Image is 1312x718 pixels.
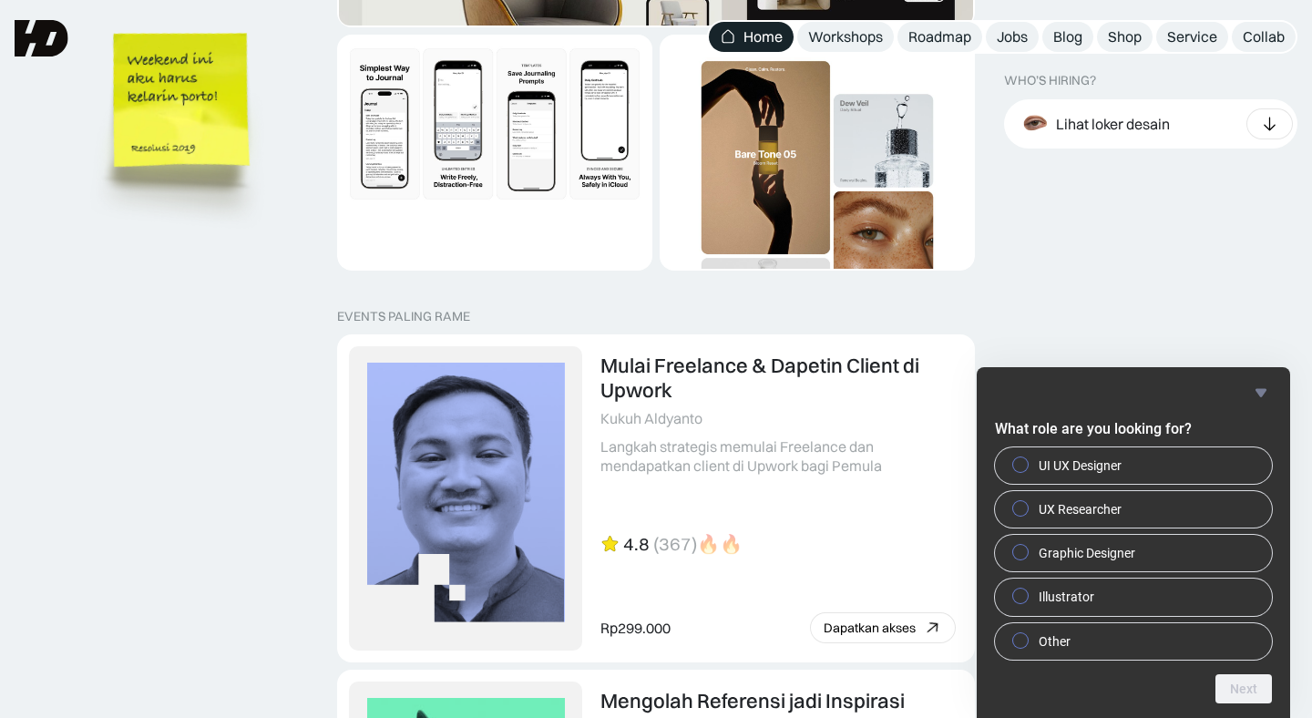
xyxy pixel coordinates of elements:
[1039,632,1071,651] span: Other
[337,35,652,271] a: Dynamic Image
[600,619,671,638] div: Rp299.000
[1056,114,1170,133] div: Lihat loker desain
[997,27,1028,46] div: Jobs
[743,27,783,46] div: Home
[709,22,794,52] a: Home
[339,36,651,211] img: Dynamic Image
[1156,22,1228,52] a: Service
[986,22,1039,52] a: Jobs
[810,612,956,643] a: Dapatkan akses
[995,382,1272,703] div: What role are you looking for?
[797,22,894,52] a: Workshops
[908,27,971,46] div: Roadmap
[995,418,1272,440] h2: What role are you looking for?
[1232,22,1296,52] a: Collab
[1215,674,1272,703] button: Next question
[897,22,982,52] a: Roadmap
[661,36,973,348] img: Dynamic Image
[1039,544,1135,562] span: Graphic Designer
[660,35,975,271] a: Dynamic Image
[1243,27,1285,46] div: Collab
[1167,27,1217,46] div: Service
[1108,27,1142,46] div: Shop
[1053,27,1082,46] div: Blog
[1039,456,1122,475] span: UI UX Designer
[1042,22,1093,52] a: Blog
[1039,500,1122,518] span: UX Researcher
[337,309,470,324] div: EVENTS PALING RAME
[824,621,916,636] div: Dapatkan akses
[1250,382,1272,404] button: Hide survey
[1097,22,1153,52] a: Shop
[1004,73,1096,88] div: WHO’S HIRING?
[995,447,1272,660] div: What role are you looking for?
[1039,588,1094,606] span: Illustrator
[808,27,883,46] div: Workshops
